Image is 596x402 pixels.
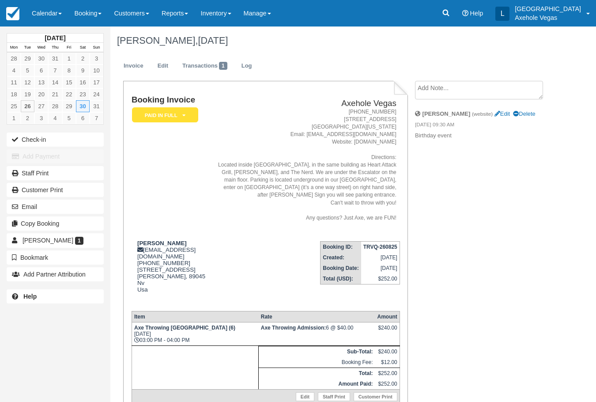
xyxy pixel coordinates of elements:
a: 7 [90,112,103,124]
th: Sub-Total: [259,346,375,357]
a: 24 [90,88,103,100]
p: Birthday event [415,132,551,140]
a: 19 [21,88,34,100]
td: $252.00 [375,379,400,390]
em: [DATE] 09:30 AM [415,121,551,131]
th: Sat [76,43,90,53]
a: 1 [7,112,21,124]
a: 4 [7,64,21,76]
th: Item [132,311,258,322]
a: 21 [48,88,62,100]
button: Email [7,200,104,214]
a: 6 [34,64,48,76]
a: 27 [34,100,48,112]
a: 11 [7,76,21,88]
button: Check-in [7,133,104,147]
th: Total (USD): [321,273,361,284]
a: 10 [90,64,103,76]
td: [DATE] 03:00 PM - 04:00 PM [132,322,258,346]
th: Total: [259,368,375,379]
a: 29 [21,53,34,64]
a: 30 [76,100,90,112]
a: Delete [513,110,535,117]
span: [DATE] [198,35,228,46]
small: (website) [472,111,493,117]
td: 6 @ $40.00 [259,322,375,346]
a: Staff Print [318,392,350,401]
a: 14 [48,76,62,88]
a: 2 [76,53,90,64]
th: Mon [7,43,21,53]
a: Staff Print [7,166,104,180]
a: 3 [90,53,103,64]
a: Log [235,57,259,75]
div: $240.00 [377,325,397,338]
a: 23 [76,88,90,100]
th: Tue [21,43,34,53]
th: Booking ID: [321,241,361,252]
strong: [PERSON_NAME] [422,110,471,117]
th: Wed [34,43,48,53]
a: 20 [34,88,48,100]
a: 1 [62,53,76,64]
a: 30 [34,53,48,64]
p: Axehole Vegas [515,13,581,22]
a: 12 [21,76,34,88]
span: 1 [219,62,227,70]
span: Help [470,10,483,17]
a: Edit [151,57,175,75]
h1: Booking Invoice [132,95,208,105]
p: [GEOGRAPHIC_DATA] [515,4,581,13]
th: Amount Paid: [259,379,375,390]
a: Paid in Full [132,107,195,123]
b: Help [23,293,37,300]
a: 8 [62,64,76,76]
a: [PERSON_NAME] 1 [7,233,104,247]
td: [DATE] [361,263,400,273]
th: Thu [48,43,62,53]
a: Invoice [117,57,150,75]
a: 7 [48,64,62,76]
strong: TRVQ-260825 [363,244,397,250]
th: Sun [90,43,103,53]
a: 31 [48,53,62,64]
a: 28 [7,53,21,64]
a: 16 [76,76,90,88]
h1: [PERSON_NAME], [117,35,551,46]
a: 3 [34,112,48,124]
a: Edit [296,392,314,401]
th: Booking Date: [321,263,361,273]
a: 28 [48,100,62,112]
button: Bookmark [7,250,104,265]
i: Help [462,10,468,16]
div: [EMAIL_ADDRESS][DOMAIN_NAME] [PHONE_NUMBER] [STREET_ADDRESS] [PERSON_NAME], 89045 Nv Usa [132,240,208,304]
a: 4 [48,112,62,124]
th: Fri [62,43,76,53]
a: 25 [7,100,21,112]
a: 26 [21,100,34,112]
strong: [PERSON_NAME] [137,240,187,247]
strong: [DATE] [45,34,65,42]
th: Amount [375,311,400,322]
td: [DATE] [361,252,400,263]
td: $252.00 [375,368,400,379]
h2: Axehole Vegas [211,99,396,108]
span: [PERSON_NAME] [23,237,73,244]
span: 1 [75,237,83,245]
th: Created: [321,252,361,263]
a: 9 [76,64,90,76]
th: Rate [259,311,375,322]
a: Transactions1 [176,57,234,75]
a: 6 [76,112,90,124]
em: Paid in Full [132,107,198,123]
button: Copy Booking [7,216,104,231]
img: checkfront-main-nav-mini-logo.png [6,7,19,20]
a: 31 [90,100,103,112]
strong: Axe Throwing [GEOGRAPHIC_DATA] (6) [134,325,235,331]
a: 17 [90,76,103,88]
td: $12.00 [375,357,400,368]
td: $240.00 [375,346,400,357]
a: Customer Print [7,183,104,197]
button: Add Partner Attribution [7,267,104,281]
a: 13 [34,76,48,88]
